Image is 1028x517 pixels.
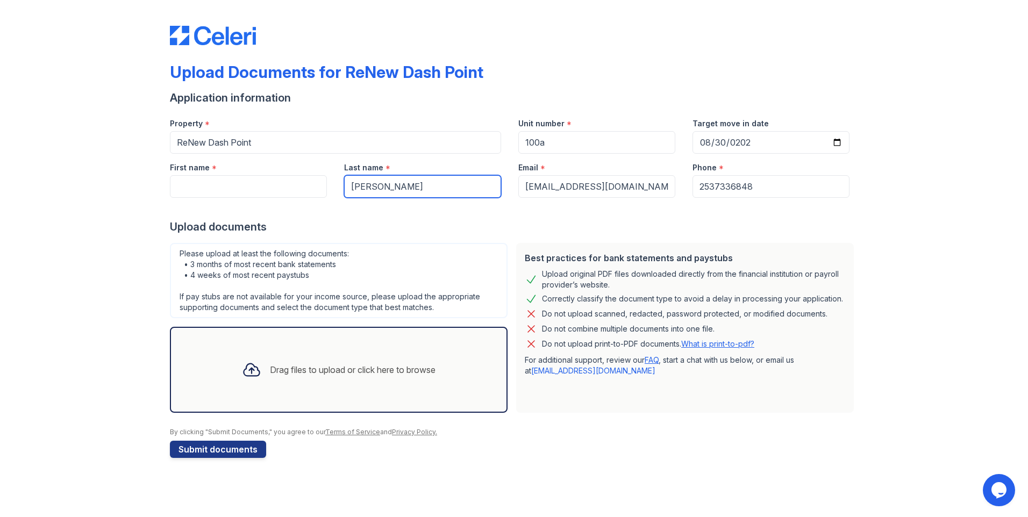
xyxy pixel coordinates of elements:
[542,307,827,320] div: Do not upload scanned, redacted, password protected, or modified documents.
[392,428,437,436] a: Privacy Policy.
[645,355,659,364] a: FAQ
[983,474,1017,506] iframe: chat widget
[525,355,845,376] p: For additional support, review our , start a chat with us below, or email us at
[270,363,436,376] div: Drag files to upload or click here to browse
[531,366,655,375] a: [EMAIL_ADDRESS][DOMAIN_NAME]
[170,428,858,436] div: By clicking "Submit Documents," you agree to our and
[542,292,843,305] div: Correctly classify the document type to avoid a delay in processing your application.
[525,252,845,264] div: Best practices for bank statements and paystubs
[170,62,483,82] div: Upload Documents for ReNew Dash Point
[325,428,380,436] a: Terms of Service
[542,339,754,349] p: Do not upload print-to-PDF documents.
[518,162,538,173] label: Email
[681,339,754,348] a: What is print-to-pdf?
[170,441,266,458] button: Submit documents
[542,269,845,290] div: Upload original PDF files downloaded directly from the financial institution or payroll provider’...
[542,322,715,335] div: Do not combine multiple documents into one file.
[170,26,256,45] img: CE_Logo_Blue-a8612792a0a2168367f1c8372b55b34899dd931a85d93a1a3d3e32e68fde9ad4.png
[170,90,858,105] div: Application information
[693,118,769,129] label: Target move in date
[170,243,508,318] div: Please upload at least the following documents: • 3 months of most recent bank statements • 4 wee...
[518,118,565,129] label: Unit number
[344,162,383,173] label: Last name
[693,162,717,173] label: Phone
[170,118,203,129] label: Property
[170,162,210,173] label: First name
[170,219,858,234] div: Upload documents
